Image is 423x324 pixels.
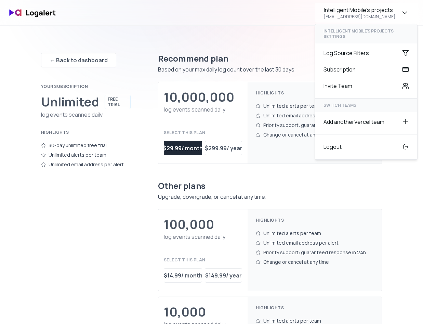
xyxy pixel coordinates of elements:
[41,84,131,89] div: Your subscription
[41,95,99,109] div: Unlimited
[41,160,131,169] div: Unlimited email address per alert
[256,257,373,267] div: Change or cancel at any time
[315,139,417,155] div: Logout
[158,53,382,64] div: Recommend plan
[205,268,242,283] button: $149.99/ year
[256,90,373,96] div: Highlights
[158,65,382,74] div: Based on your max daily log count over the last 30 days
[41,111,131,119] div: log events scanned daily
[164,233,242,241] div: log events scanned daily
[158,193,382,201] div: Upgrade, downgrade, or cancel at any time.
[205,271,242,280] div: $ 149.99 / year
[164,90,234,104] div: 10,000,000
[315,24,417,43] div: Intelligent Mobile's projects settings
[256,101,373,111] div: Unlimited alerts per team
[50,56,108,64] div: ← Back to dashboard
[5,5,60,21] img: logo
[105,95,131,109] div: FREE TRIAL
[164,271,202,280] div: $ 14.99 / month
[163,144,203,152] div: $ 29.99 / month
[256,229,373,238] div: Unlimited alerts per team
[256,120,373,130] div: Priority support: guaranteed response in 24h
[158,180,382,191] div: Other plans
[205,141,242,155] button: $299.99/ year
[256,238,373,248] div: Unlimited email address per alert
[315,114,417,130] div: Add another Vercel team
[164,141,202,155] button: $29.99/ month
[164,257,242,263] div: Select this plan
[164,305,206,319] div: 10,000
[41,130,131,135] div: Highlights
[315,78,417,94] div: Invite Team
[41,53,116,67] button: ← Back to dashboard
[164,130,242,135] div: Select this plan
[164,105,242,114] div: log events scanned daily
[315,3,418,23] button: Intelligent Mobile's projects[EMAIL_ADDRESS][DOMAIN_NAME]
[256,248,373,257] div: Priority support: guaranteed response in 24h
[41,141,131,150] div: 30-day unlimited free trial
[256,305,373,311] div: Highlights
[205,144,242,152] div: $ 299.99 / year
[256,130,373,140] div: Change or cancel at any time
[315,61,417,78] div: Subscription
[256,218,373,223] div: Highlights
[315,24,418,160] div: Intelligent Mobile's projects[EMAIL_ADDRESS][DOMAIN_NAME]
[324,14,395,20] div: [EMAIL_ADDRESS][DOMAIN_NAME]
[256,111,373,120] div: Unlimited email address per alert
[164,218,214,231] div: 100,000
[164,268,202,283] button: $14.99/ month
[315,99,417,112] div: SWITCH TEAMS
[324,6,393,14] div: Intelligent Mobile's projects
[315,45,417,61] div: Log Source Filters
[41,150,131,160] div: Unlimited alerts per team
